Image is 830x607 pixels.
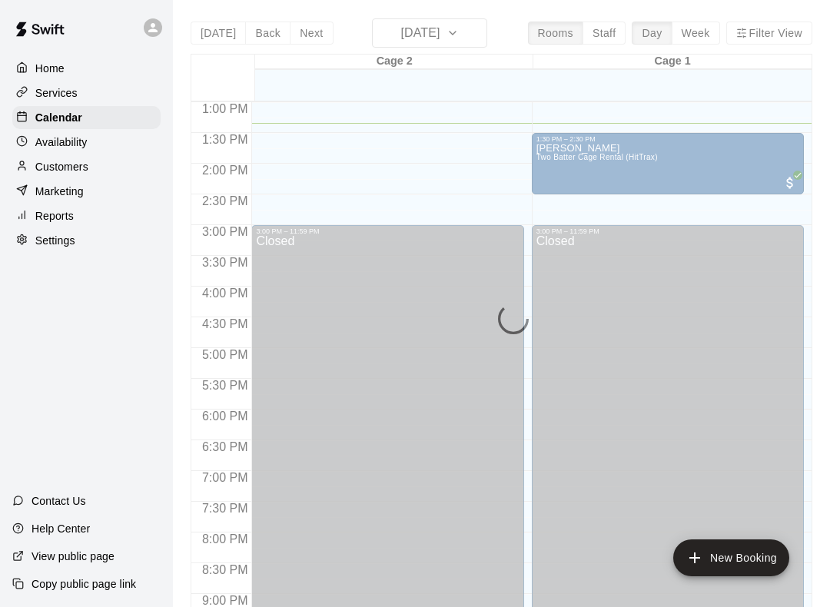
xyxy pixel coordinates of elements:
a: Home [12,57,161,80]
p: Services [35,85,78,101]
p: Customers [35,159,88,174]
span: 2:00 PM [198,164,252,177]
p: Contact Us [32,493,86,509]
p: Home [35,61,65,76]
div: 3:00 PM – 11:59 PM [536,227,799,235]
div: Cage 1 [533,55,812,69]
span: 7:30 PM [198,502,252,515]
a: Services [12,81,161,104]
p: Reports [35,208,74,224]
p: Calendar [35,110,82,125]
span: 7:00 PM [198,471,252,484]
p: Marketing [35,184,84,199]
a: Reports [12,204,161,227]
p: Settings [35,233,75,248]
p: Availability [35,134,88,150]
p: View public page [32,549,115,564]
span: 2:30 PM [198,194,252,207]
div: 1:30 PM – 2:30 PM: Landon Holguin [532,133,804,194]
p: Help Center [32,521,90,536]
span: 6:00 PM [198,410,252,423]
span: Two Batter Cage Rental (HitTrax) [536,153,658,161]
span: 6:30 PM [198,440,252,453]
span: All customers have paid [782,175,798,191]
div: 3:00 PM – 11:59 PM [256,227,519,235]
a: Marketing [12,180,161,203]
a: Customers [12,155,161,178]
span: 5:30 PM [198,379,252,392]
a: Availability [12,131,161,154]
span: 3:30 PM [198,256,252,269]
button: add [673,539,789,576]
a: Calendar [12,106,161,129]
span: 4:00 PM [198,287,252,300]
div: Cage 2 [255,55,533,69]
span: 8:30 PM [198,563,252,576]
span: 4:30 PM [198,317,252,330]
span: 8:00 PM [198,532,252,546]
span: 1:30 PM [198,133,252,146]
span: 5:00 PM [198,348,252,361]
span: 1:00 PM [198,102,252,115]
span: 9:00 PM [198,594,252,607]
div: 1:30 PM – 2:30 PM [536,135,799,143]
span: 3:00 PM [198,225,252,238]
p: Copy public page link [32,576,136,592]
a: Settings [12,229,161,252]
